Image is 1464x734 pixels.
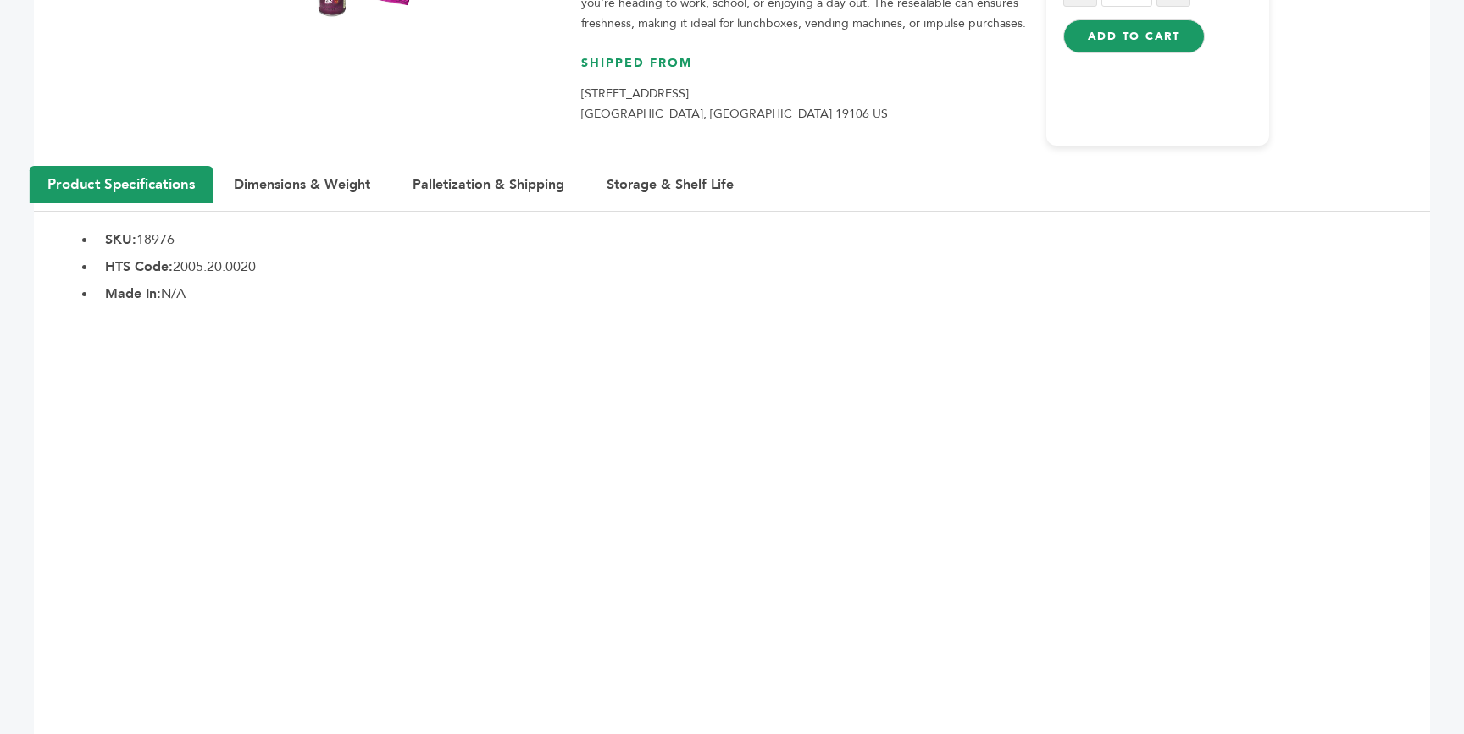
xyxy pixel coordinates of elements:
[97,229,1430,250] li: 18976
[1063,19,1205,53] button: Add to Cart
[97,257,1430,277] li: 2005.20.0020
[30,166,213,203] button: Product Specifications
[590,167,751,202] button: Storage & Shelf Life
[581,84,1029,124] p: [STREET_ADDRESS] [GEOGRAPHIC_DATA], [GEOGRAPHIC_DATA] 19106 US
[396,167,581,202] button: Palletization & Shipping
[105,284,161,303] b: Made In:
[105,257,173,276] b: HTS Code:
[581,55,1029,85] h3: Shipped From
[97,284,1430,304] li: N/A
[105,230,136,249] b: SKU:
[217,167,387,202] button: Dimensions & Weight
